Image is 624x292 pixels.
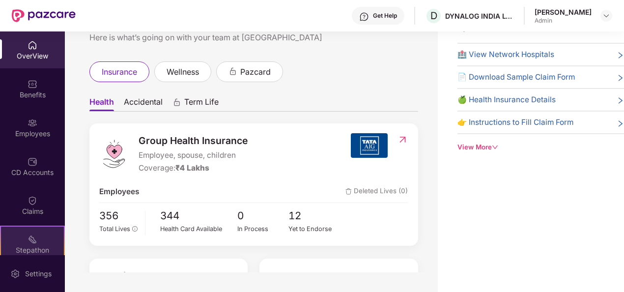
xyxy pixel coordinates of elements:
div: Get Help [373,12,397,20]
div: In Process [237,224,289,234]
img: svg+xml;base64,PHN2ZyBpZD0iU2V0dGluZy0yMHgyMCIgeG1sbnM9Imh0dHA6Ly93d3cudzMub3JnLzIwMDAvc3ZnIiB3aW... [10,269,20,279]
img: svg+xml;base64,PHN2ZyBpZD0iSGVscC0zMngzMiIgeG1sbnM9Imh0dHA6Ly93d3cudzMub3JnLzIwMDAvc3ZnIiB3aWR0aD... [359,12,369,22]
div: animation [172,98,181,107]
span: ₹4 Lakhs [175,163,209,173]
img: deleteIcon [345,188,352,195]
span: wellness [167,66,199,78]
img: svg+xml;base64,PHN2ZyBpZD0iSG9tZSIgeG1sbnM9Imh0dHA6Ly93d3cudzMub3JnLzIwMDAvc3ZnIiB3aWR0aD0iMjAiIG... [28,40,37,50]
img: svg+xml;base64,PHN2ZyBpZD0iRHJvcGRvd24tMzJ4MzIiIHhtbG5zPSJodHRwOi8vd3d3LnczLm9yZy8yMDAwL3N2ZyIgd2... [602,12,610,20]
div: [PERSON_NAME] [535,7,592,17]
span: Term Life [184,97,219,111]
span: insurance [102,66,137,78]
img: New Pazcare Logo [12,9,76,22]
span: Premium [99,268,140,283]
div: Health Card Available [160,224,237,234]
span: 🏥 View Network Hospitals [457,49,554,60]
span: info-circle [132,226,138,232]
span: Employees [99,186,139,198]
span: right [617,96,624,106]
div: Stepathon [1,245,64,255]
img: svg+xml;base64,PHN2ZyBpZD0iQ0RfQWNjb3VudHMiIGRhdGEtbmFtZT0iQ0QgQWNjb3VudHMiIHhtbG5zPSJodHRwOi8vd3... [28,157,37,167]
span: 🍏 Health Insurance Details [457,94,556,106]
span: down [492,144,498,150]
img: svg+xml;base64,PHN2ZyBpZD0iQmVuZWZpdHMiIHhtbG5zPSJodHRwOi8vd3d3LnczLm9yZy8yMDAwL3N2ZyIgd2lkdGg9Ij... [28,79,37,89]
span: Total Lives [99,225,130,233]
span: 12 [288,208,340,224]
img: logo [99,139,129,169]
span: Accidental [124,97,163,111]
span: Employee, spouse, children [139,149,248,161]
div: Settings [22,269,55,279]
span: right [617,118,624,128]
span: 📄 Download Sample Claim Form [457,71,575,83]
div: Admin [535,17,592,25]
span: 0 [237,208,289,224]
img: svg+xml;base64,PHN2ZyB4bWxucz0iaHR0cDovL3d3dy53My5vcmcvMjAwMC9zdmciIHdpZHRoPSIyMSIgaGVpZ2h0PSIyMC... [28,234,37,244]
div: Here is what’s going on with your team at [GEOGRAPHIC_DATA] [89,31,418,44]
span: 356 [99,208,138,224]
div: DYNALOG INDIA LTD [445,11,514,21]
div: Coverage: [139,162,248,174]
span: Deleted Lives (0) [345,186,408,198]
img: RedirectIcon [397,135,408,145]
img: svg+xml;base64,PHN2ZyBpZD0iQ2xhaW0iIHhtbG5zPSJodHRwOi8vd3d3LnczLm9yZy8yMDAwL3N2ZyIgd2lkdGg9IjIwIi... [28,196,37,205]
span: Health [89,97,114,111]
div: animation [228,67,237,76]
img: svg+xml;base64,PHN2ZyBpZD0iRW1wbG95ZWVzIiB4bWxucz0iaHR0cDovL3d3dy53My5vcmcvMjAwMC9zdmciIHdpZHRoPS... [28,118,37,128]
span: right [617,73,624,83]
span: 344 [160,208,237,224]
span: right [617,51,624,60]
span: Group Health Insurance [139,133,248,148]
div: View More [457,142,624,152]
span: D [430,10,437,22]
img: insurerIcon [351,133,388,158]
img: RedirectIcon [227,268,238,283]
span: pazcard [240,66,271,78]
div: Yet to Endorse [288,224,340,234]
span: 👉 Instructions to Fill Claim Form [457,117,573,128]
